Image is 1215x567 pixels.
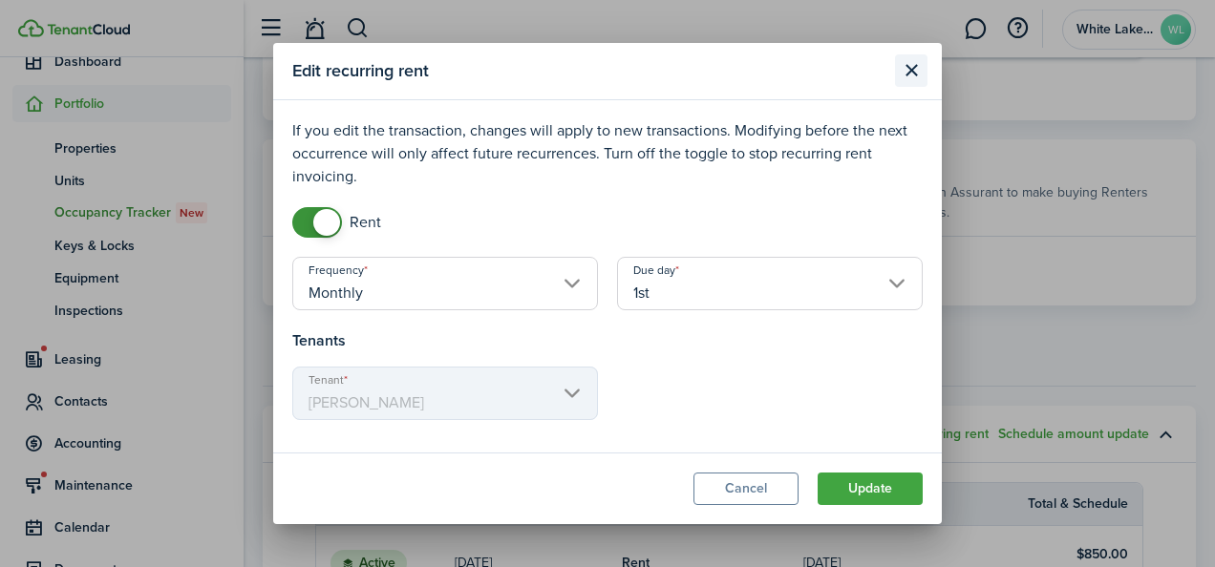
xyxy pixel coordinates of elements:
[292,329,923,352] h4: Tenants
[693,472,799,505] button: Cancel
[895,54,927,87] button: Close modal
[818,472,923,505] button: Update
[292,52,890,90] modal-title: Edit recurring rent
[292,119,923,188] p: If you edit the transaction, changes will apply to new transactions. Modifying before the next oc...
